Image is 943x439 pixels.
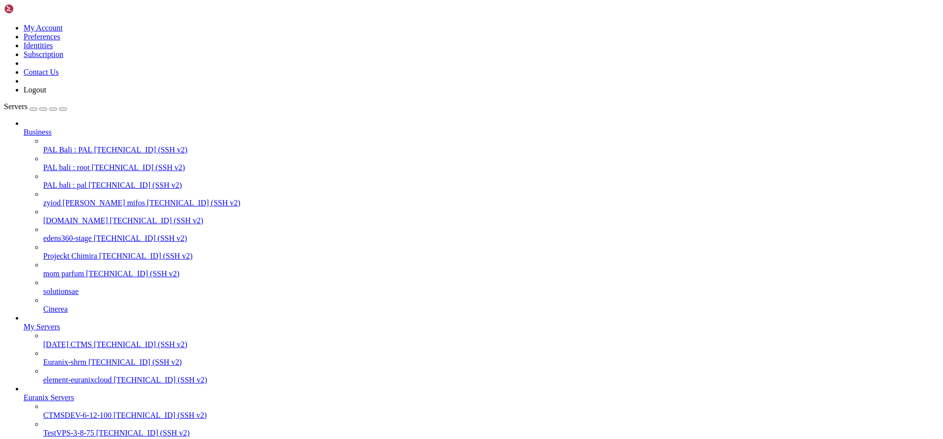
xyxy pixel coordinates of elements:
li: zyiod [PERSON_NAME] mifos [TECHNICAL_ID] (SSH v2) [43,190,939,207]
x-row: This server is hosted by Contabo. If you have any questions or need help, [4,331,814,339]
a: Euranix Servers [24,393,939,402]
span: Euranix-shrm [43,358,86,366]
x-row: * Documentation: [URL][DOMAIN_NAME] [4,4,814,12]
x-row: System load: 0.22 Processes: 155 [4,53,814,61]
span: [DOMAIN_NAME] [43,216,108,225]
x-row: | |__| (_) | .` | | |/ _ \| _ \ (_) | [4,290,814,298]
x-row: Usage of /: 2.2% of 95.82GB Users logged in: 0 [4,61,814,69]
li: element-euranixcloud [TECHNICAL_ID] (SSH v2) [43,367,939,384]
x-row: Welcome to Ubuntu 24.04.3 LTS (GNU/Linux 6.8.0-83-generic x86_64) [4,86,814,94]
li: My Servers [24,314,939,384]
x-row: root@vmi2812974:~# [4,364,814,372]
span: [DATE] CTMS [43,340,92,349]
li: mom parfum [TECHNICAL_ID] (SSH v2) [43,261,939,278]
x-row: | | / _ \| \| |_ _/ \ | _ )/ _ \ [4,282,814,290]
li: [DATE] CTMS [TECHNICAL_ID] (SSH v2) [43,331,939,349]
li: CTMSDEV-6-12-100 [TECHNICAL_ID] (SSH v2) [43,402,939,420]
span: [TECHNICAL_ID] (SSH v2) [88,181,182,189]
a: [DOMAIN_NAME] [TECHNICAL_ID] (SSH v2) [43,216,939,225]
a: element-euranixcloud [TECHNICAL_ID] (SSH v2) [43,376,939,384]
span: [TECHNICAL_ID] (SSH v2) [113,411,207,419]
span: PAL bali : pal [43,181,86,189]
li: PAL bali : pal [TECHNICAL_ID] (SSH v2) [43,172,939,190]
li: Euranix-shrm [TECHNICAL_ID] (SSH v2) [43,349,939,367]
div: (19, 44) [83,364,86,372]
span: CTMSDEV-6-12-100 [43,411,111,419]
span: [TECHNICAL_ID] (SSH v2) [94,234,187,242]
x-row: See [URL][DOMAIN_NAME] or run: sudo pro status [4,241,814,249]
span: Cinerea [43,305,68,313]
a: PAL Bali : PAL [TECHNICAL_ID] (SSH v2) [43,146,939,154]
span: My Servers [24,322,60,331]
x-row: * Documentation: [URL][DOMAIN_NAME] [4,102,814,111]
x-row: System information as of [DATE] [4,37,814,45]
a: PAL bali : root [TECHNICAL_ID] (SSH v2) [43,163,939,172]
x-row: Last login: [DATE] from [TECHNICAL_ID] [4,355,814,364]
x-row: * Management: [URL][DOMAIN_NAME] [4,12,814,21]
a: Contact Us [24,68,59,76]
a: Euranix-shrm [TECHNICAL_ID] (SSH v2) [43,358,939,367]
span: [TECHNICAL_ID] (SSH v2) [96,429,190,437]
span: [TECHNICAL_ID] (SSH v2) [94,146,187,154]
span: element-euranixcloud [43,376,112,384]
a: Identities [24,41,53,50]
li: PAL bali : root [TECHNICAL_ID] (SSH v2) [43,154,939,172]
span: Projeckt Chimira [43,252,97,260]
x-row: Swap usage: 0% IPv6 address for eth0: [TECHNICAL_ID] [4,176,814,184]
li: Projeckt Chimira [TECHNICAL_ID] (SSH v2) [43,243,939,261]
x-row: Enable ESM Apps to receive additional future security updates. [4,233,814,241]
span: [TECHNICAL_ID] (SSH v2) [86,269,179,278]
a: Logout [24,86,46,94]
a: mom parfum [TECHNICAL_ID] (SSH v2) [43,269,939,278]
a: edens360-stage [TECHNICAL_ID] (SSH v2) [43,234,939,243]
li: Cinerea [43,296,939,314]
li: PAL Bali : PAL [TECHNICAL_ID] (SSH v2) [43,137,939,154]
x-row: / ___/___ _ _ _____ _ ___ ___ [4,274,814,282]
x-row: Swap usage: 0% IPv6 address for eth0: [TECHNICAL_ID] [4,78,814,86]
li: Business [24,119,939,314]
span: Business [24,128,52,136]
span: [TECHNICAL_ID] (SSH v2) [91,163,185,172]
li: edens360-stage [TECHNICAL_ID] (SSH v2) [43,225,939,243]
x-row: Usage of /: 2.2% of 95.82GB Users logged in: 0 [4,159,814,168]
x-row: * Support: [URL][DOMAIN_NAME] [4,20,814,29]
x-row: 0 updates can be applied immediately. [4,216,814,225]
span: mom parfum [43,269,84,278]
span: [TECHNICAL_ID] (SSH v2) [99,252,193,260]
a: solutionsae [43,287,939,296]
x-row: \____\___/|_|\_| |_/_/ \_|___/\___/ [4,298,814,307]
a: Cinerea [43,305,939,314]
x-row: * Management: [URL][DOMAIN_NAME] [4,110,814,118]
li: TestVPS-3-8-75 [TECHNICAL_ID] (SSH v2) [43,420,939,438]
span: PAL Bali : PAL [43,146,92,154]
a: PAL bali : pal [TECHNICAL_ID] (SSH v2) [43,181,939,190]
li: Euranix Servers [24,384,939,438]
a: Preferences [24,32,60,41]
x-row: System information as of [DATE] [4,135,814,143]
span: edens360-stage [43,234,92,242]
x-row: Expanded Security Maintenance for Applications is not enabled. [4,200,814,208]
x-row: * Support: [URL][DOMAIN_NAME] [4,118,814,127]
x-row: Welcome! [4,315,814,323]
a: Projeckt Chimira [TECHNICAL_ID] (SSH v2) [43,252,939,261]
a: Servers [4,102,67,111]
span: [TECHNICAL_ID] (SSH v2) [110,216,203,225]
a: zyiod [PERSON_NAME] mifos [TECHNICAL_ID] (SSH v2) [43,199,939,207]
a: Subscription [24,50,63,59]
x-row: Memory usage: 3% IPv4 address for eth0: [TECHNICAL_ID] [4,69,814,78]
span: TestVPS-3-8-75 [43,429,94,437]
span: [TECHNICAL_ID] (SSH v2) [114,376,207,384]
li: [DOMAIN_NAME] [TECHNICAL_ID] (SSH v2) [43,207,939,225]
a: TestVPS-3-8-75 [TECHNICAL_ID] (SSH v2) [43,429,939,438]
x-row: please don't hesitate to contact us at [EMAIL_ADDRESS][DOMAIN_NAME]. [4,339,814,348]
span: Servers [4,102,28,111]
img: Shellngn [4,4,60,14]
span: Euranix Servers [24,393,74,402]
a: Business [24,128,939,137]
span: PAL bali : root [43,163,89,172]
x-row: _____ [4,265,814,274]
a: [DATE] CTMS [TECHNICAL_ID] (SSH v2) [43,340,939,349]
span: [TECHNICAL_ID] (SSH v2) [147,199,240,207]
x-row: System load: 0.0 Processes: 149 [4,151,814,159]
span: [TECHNICAL_ID] (SSH v2) [88,358,182,366]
